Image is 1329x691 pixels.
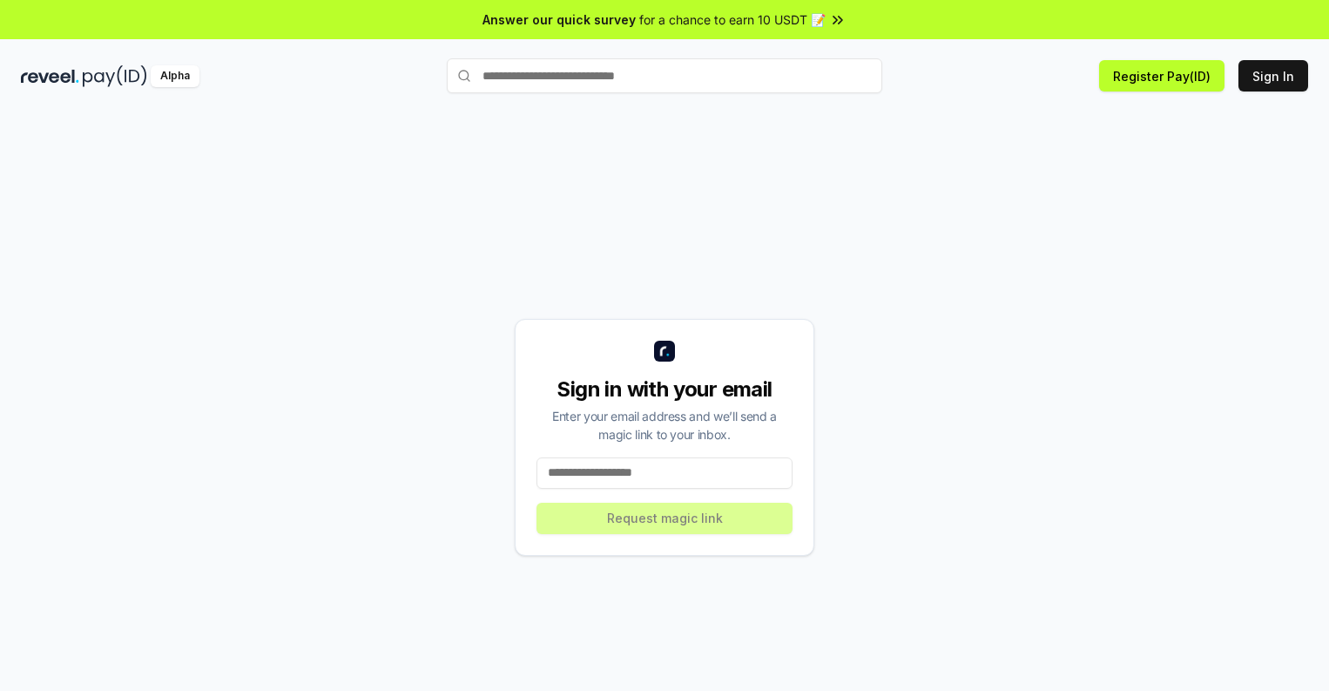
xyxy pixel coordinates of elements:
img: logo_small [654,341,675,362]
button: Sign In [1238,60,1308,91]
span: for a chance to earn 10 USDT 📝 [639,10,826,29]
button: Register Pay(ID) [1099,60,1224,91]
img: pay_id [83,65,147,87]
span: Answer our quick survey [482,10,636,29]
div: Sign in with your email [536,376,793,403]
div: Enter your email address and we’ll send a magic link to your inbox. [536,407,793,444]
div: Alpha [151,65,199,87]
img: reveel_dark [21,65,79,87]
